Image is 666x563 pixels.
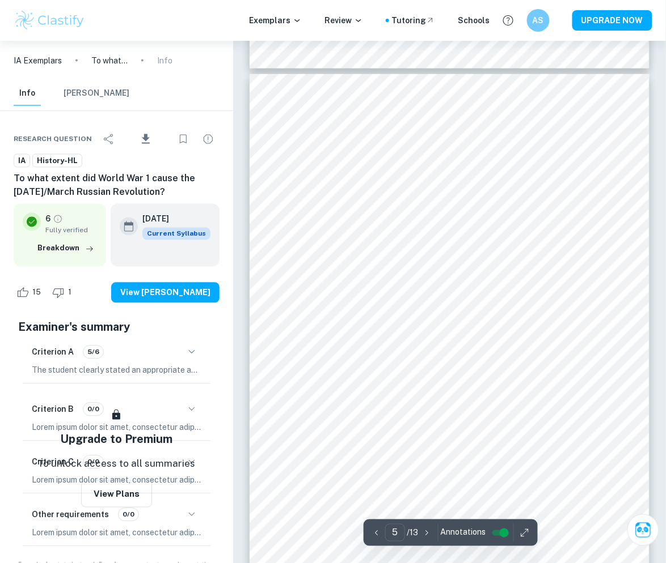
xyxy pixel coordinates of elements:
div: Share [98,128,120,151]
span: Fully verified [45,225,97,236]
span: 15 [26,287,47,298]
h6: AS [532,14,545,27]
button: View Plans [81,480,152,507]
div: This exemplar is based on the current syllabus. Feel free to refer to it for inspiration/ideas wh... [142,228,210,240]
p: 6 [45,213,50,225]
button: Help and Feedback [499,11,518,30]
p: The student clearly stated an appropriate and specific research question for the historical inves... [32,364,201,377]
div: Report issue [197,128,220,151]
span: 5/6 [83,347,103,357]
span: History-HL [33,156,82,167]
button: [PERSON_NAME] [64,81,129,106]
button: UPGRADE NOW [572,10,652,31]
a: IA [14,154,30,168]
button: Info [14,81,41,106]
span: Current Syllabus [142,228,210,240]
span: Research question [14,134,92,144]
span: IA [14,156,29,167]
img: Clastify logo [14,9,86,32]
span: Annotations [441,527,486,539]
div: Download [123,125,170,154]
a: Grade fully verified [53,214,63,224]
h5: Upgrade to Premium [60,430,172,447]
button: AS [527,9,550,32]
button: Breakdown [35,240,97,257]
div: Dislike [49,284,78,302]
button: View [PERSON_NAME] [111,283,220,303]
p: To what extent did World War 1 cause the [DATE]/March Russian Revolution? [91,54,128,67]
a: IA Exemplars [14,54,62,67]
h6: To what extent did World War 1 cause the [DATE]/March Russian Revolution? [14,172,220,199]
a: Tutoring [391,14,435,27]
p: / 13 [407,527,419,539]
button: Ask Clai [627,514,659,546]
p: Review [324,14,363,27]
p: To unlock access to all summaries [37,457,195,471]
a: Schools [458,14,490,27]
span: 1 [62,287,78,298]
h6: [DATE] [142,213,201,225]
p: Exemplars [249,14,302,27]
div: Bookmark [172,128,195,151]
div: Like [14,284,47,302]
p: Info [157,54,172,67]
h6: Criterion A [32,346,74,359]
h5: Examiner's summary [18,319,215,336]
a: History-HL [32,154,82,168]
